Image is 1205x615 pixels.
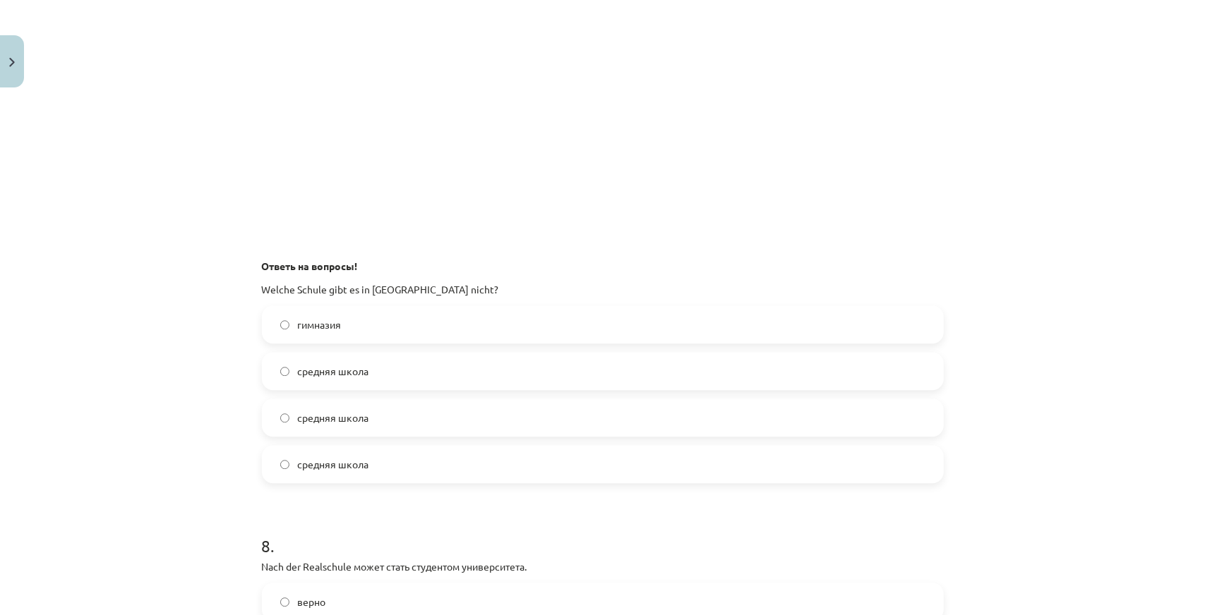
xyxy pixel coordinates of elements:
font: Welche Schule gibt es in [GEOGRAPHIC_DATA] nicht? [262,283,499,296]
input: средняя школа [280,413,289,422]
font: Nach der Realschule может стать студентом университета. [262,560,527,573]
font: средняя школа [298,458,369,470]
font: гимназия [298,318,342,331]
font: 8 [262,535,271,556]
input: гимназия [280,320,289,329]
font: . [271,535,275,556]
font: средняя школа [298,411,369,424]
input: верно [280,597,289,607]
input: средняя школа [280,460,289,469]
img: icon-close-lesson-0947bae3869378f0d4975bcd49f059093ad1ed9edebbc8119c70593378902aed.svg [9,58,15,67]
input: средняя школа [280,367,289,376]
font: Ответь на вопросы! [262,260,358,272]
font: средняя школа [298,365,369,377]
font: верно [298,595,326,608]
